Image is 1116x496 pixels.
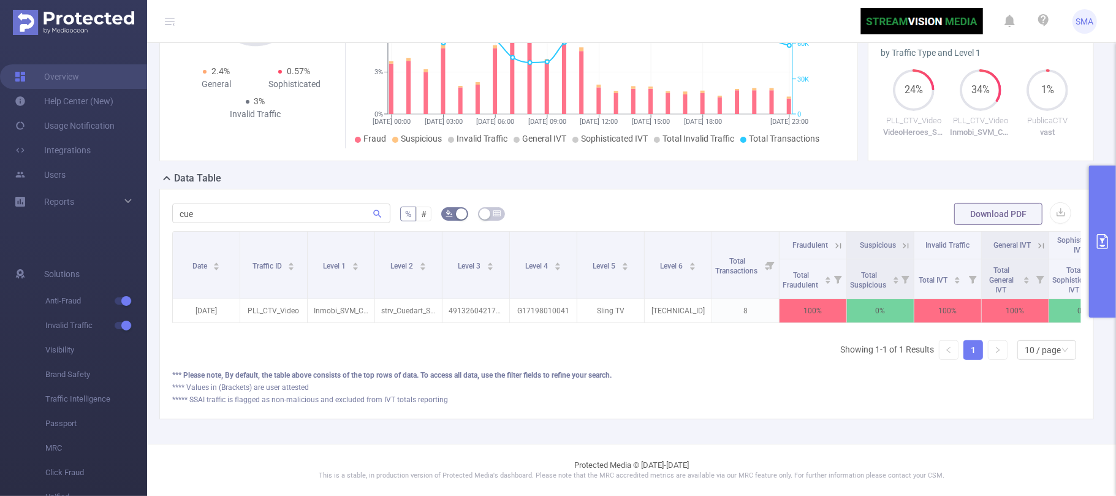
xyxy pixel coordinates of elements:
[213,261,220,268] div: Sort
[621,265,628,269] i: icon: caret-down
[850,271,888,289] span: Total Suspicious
[762,232,779,299] i: Filter menu
[1076,9,1094,34] span: SMA
[554,261,561,268] div: Sort
[13,10,134,35] img: Protected Media
[926,241,970,250] span: Invalid Traffic
[1027,85,1068,95] span: 1%
[988,340,1008,360] li: Next Page
[840,340,934,360] li: Showing 1-1 of 1 Results
[45,313,147,338] span: Invalid Traffic
[172,204,390,223] input: Search...
[994,241,1031,250] span: General IVT
[15,64,79,89] a: Overview
[964,341,982,359] a: 1
[216,108,295,121] div: Invalid Traffic
[458,262,482,270] span: Level 3
[487,265,493,269] i: icon: caret-down
[147,444,1116,496] footer: Protected Media © [DATE]-[DATE]
[660,262,685,270] span: Level 6
[797,75,809,83] tspan: 30K
[990,266,1014,294] span: Total General IVT
[914,299,981,322] p: 100%
[919,276,950,284] span: Total IVT
[288,261,295,264] i: icon: caret-up
[783,271,820,289] span: Total Fraudulent
[892,275,899,278] i: icon: caret-up
[419,261,427,268] div: Sort
[288,265,295,269] i: icon: caret-down
[1023,275,1030,278] i: icon: caret-up
[593,262,617,270] span: Level 5
[254,96,265,106] span: 3%
[632,118,670,126] tspan: [DATE] 15:00
[954,203,1042,225] button: Download PDF
[213,261,220,264] i: icon: caret-up
[487,261,493,264] i: icon: caret-up
[419,265,426,269] i: icon: caret-down
[770,118,808,126] tspan: [DATE] 23:00
[15,113,115,138] a: Usage Notification
[352,261,359,264] i: icon: caret-up
[1025,341,1061,359] div: 10 / page
[554,261,561,264] i: icon: caret-up
[947,126,1014,139] p: Inmobi_SVM_CTV_LL_RTB_10000167819_DV
[352,261,359,268] div: Sort
[256,78,334,91] div: Sophisticated
[45,460,147,485] span: Click Fraud
[308,299,374,322] p: Inmobi_SVM_CTV_LL_RTB_10000167819_DV
[847,299,914,322] p: 0%
[240,299,307,322] p: PLL_CTV_Video
[401,134,442,143] span: Suspicious
[172,394,1081,405] div: ***** SSAI traffic is flagged as non-malicious and excluded from IVT totals reporting
[15,89,113,113] a: Help Center (New)
[1023,275,1030,282] div: Sort
[252,262,284,270] span: Traffic ID
[982,299,1049,322] p: 100%
[897,259,914,299] i: Filter menu
[1049,299,1116,322] p: 0%
[1014,126,1081,139] p: vast
[44,262,80,286] span: Solutions
[881,115,947,127] p: PLL_CTV_Video
[525,262,550,270] span: Level 4
[405,209,411,219] span: %
[780,299,846,322] p: 100%
[446,210,453,217] i: icon: bg-colors
[892,279,899,283] i: icon: caret-down
[1014,115,1081,127] p: PublicaCTV
[352,265,359,269] i: icon: caret-down
[689,265,696,269] i: icon: caret-down
[528,118,566,126] tspan: [DATE] 09:00
[287,261,295,268] div: Sort
[442,299,509,322] p: 491326042177202226583
[621,261,629,268] div: Sort
[45,411,147,436] span: Passport
[45,387,147,411] span: Traffic Intelligence
[994,346,1001,354] i: icon: right
[1052,266,1097,294] span: Total Sophisticated IVT
[1023,279,1030,283] i: icon: caret-down
[580,118,618,126] tspan: [DATE] 12:00
[829,259,846,299] i: Filter menu
[172,382,1081,393] div: **** Values in (Brackets) are user attested
[493,210,501,217] i: icon: table
[45,436,147,460] span: MRC
[510,299,577,322] p: G17198010041
[824,279,831,283] i: icon: caret-down
[477,118,515,126] tspan: [DATE] 06:00
[645,299,712,322] p: [TECHNICAL_ID]
[945,346,952,354] i: icon: left
[963,340,983,360] li: 1
[881,47,1081,59] div: by Traffic Type and Level 1
[211,66,230,76] span: 2.4%
[892,275,900,282] div: Sort
[522,134,566,143] span: General IVT
[287,66,310,76] span: 0.57%
[213,265,220,269] i: icon: caret-down
[893,85,935,95] span: 24%
[1057,236,1102,254] span: Sophisticated IVT
[421,209,427,219] span: #
[684,118,722,126] tspan: [DATE] 18:00
[577,299,644,322] p: Sling TV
